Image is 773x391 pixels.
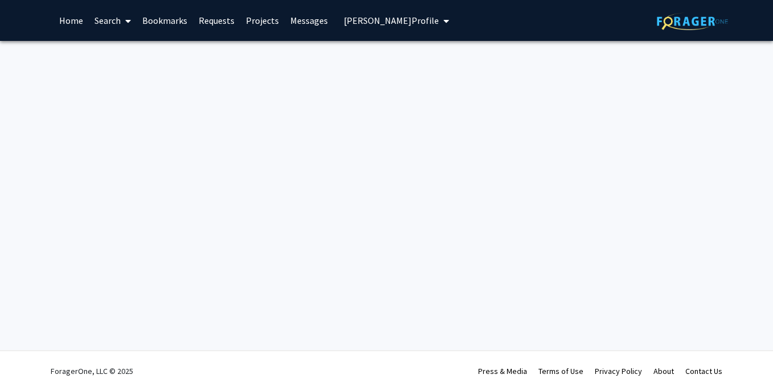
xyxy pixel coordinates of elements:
a: Terms of Use [538,366,583,376]
a: About [653,366,674,376]
a: Projects [240,1,285,40]
span: [PERSON_NAME] Profile [344,15,439,26]
img: ForagerOne Logo [657,13,728,30]
div: ForagerOne, LLC © 2025 [51,351,133,391]
a: Search [89,1,137,40]
a: Home [54,1,89,40]
a: Contact Us [685,366,722,376]
a: Messages [285,1,334,40]
a: Press & Media [478,366,527,376]
a: Requests [193,1,240,40]
a: Bookmarks [137,1,193,40]
a: Privacy Policy [595,366,642,376]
